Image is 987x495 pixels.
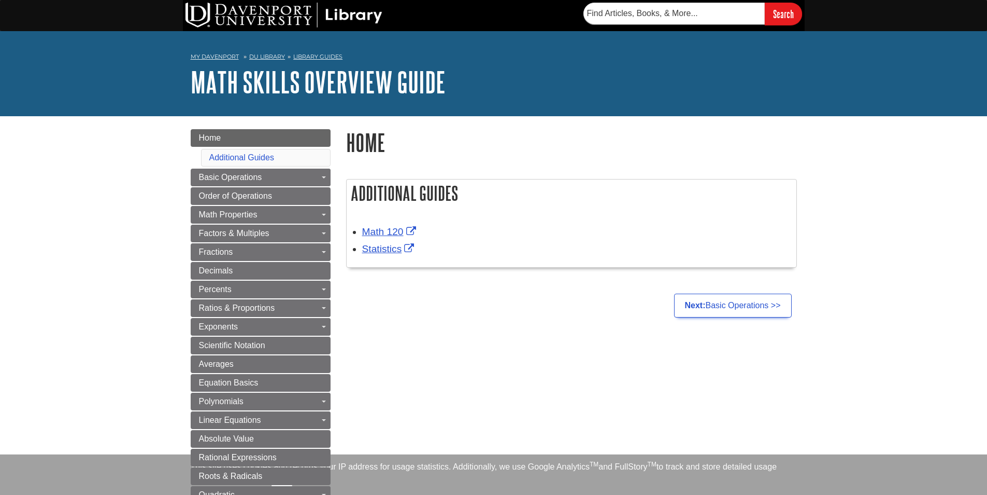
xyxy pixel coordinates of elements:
span: Order of Operations [199,191,272,200]
sup: TM [648,461,656,468]
span: Basic Operations [199,173,262,182]
span: Scientific Notation [199,341,265,350]
span: Averages [199,360,234,368]
strong: Next: [685,301,706,310]
span: Home [199,133,221,142]
a: Basic Operations [191,169,331,186]
a: Polynomials [191,393,331,410]
span: Linear Equations [199,416,261,424]
a: Decimals [191,262,331,280]
span: Factors & Multiples [199,229,269,238]
h2: Additional Guides [347,180,796,207]
a: Rational Expressions [191,449,331,466]
a: Fractions [191,243,331,261]
a: Roots & Radicals [191,467,331,485]
a: Absolute Value [191,430,331,448]
a: Ratios & Proportions [191,299,331,317]
img: DU Library [185,3,382,27]
a: Home [191,129,331,147]
span: Fractions [199,247,233,256]
a: Next:Basic Operations >> [674,294,792,318]
nav: breadcrumb [191,50,797,66]
a: Additional Guides [209,153,274,162]
a: Linear Equations [191,411,331,429]
a: Link opens in new window [362,226,419,237]
span: Decimals [199,266,233,275]
span: Equation Basics [199,378,259,387]
input: Find Articles, Books, & More... [583,3,765,24]
a: Link opens in new window [362,243,417,254]
span: Roots & Radicals [199,472,263,480]
a: Math Properties [191,206,331,224]
a: Order of Operations [191,187,331,205]
span: Polynomials [199,397,244,406]
span: Exponents [199,322,238,331]
a: Equation Basics [191,374,331,392]
input: Search [765,3,802,25]
a: Library Guides [293,53,342,60]
a: Exponents [191,318,331,336]
span: Absolute Value [199,434,254,443]
span: Math Properties [199,210,258,219]
span: Percents [199,285,232,294]
span: Rational Expressions [199,453,277,462]
a: My Davenport [191,52,239,61]
a: Scientific Notation [191,337,331,354]
span: Ratios & Proportions [199,304,275,312]
a: DU Library [249,53,285,60]
a: Factors & Multiples [191,225,331,242]
form: Searches DU Library's articles, books, and more [583,3,802,25]
h1: Home [346,129,797,156]
a: Averages [191,355,331,373]
a: Math Skills Overview Guide [191,66,446,98]
a: Percents [191,281,331,298]
div: This site uses cookies and records your IP address for usage statistics. Additionally, we use Goo... [191,461,797,489]
sup: TM [590,461,598,468]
